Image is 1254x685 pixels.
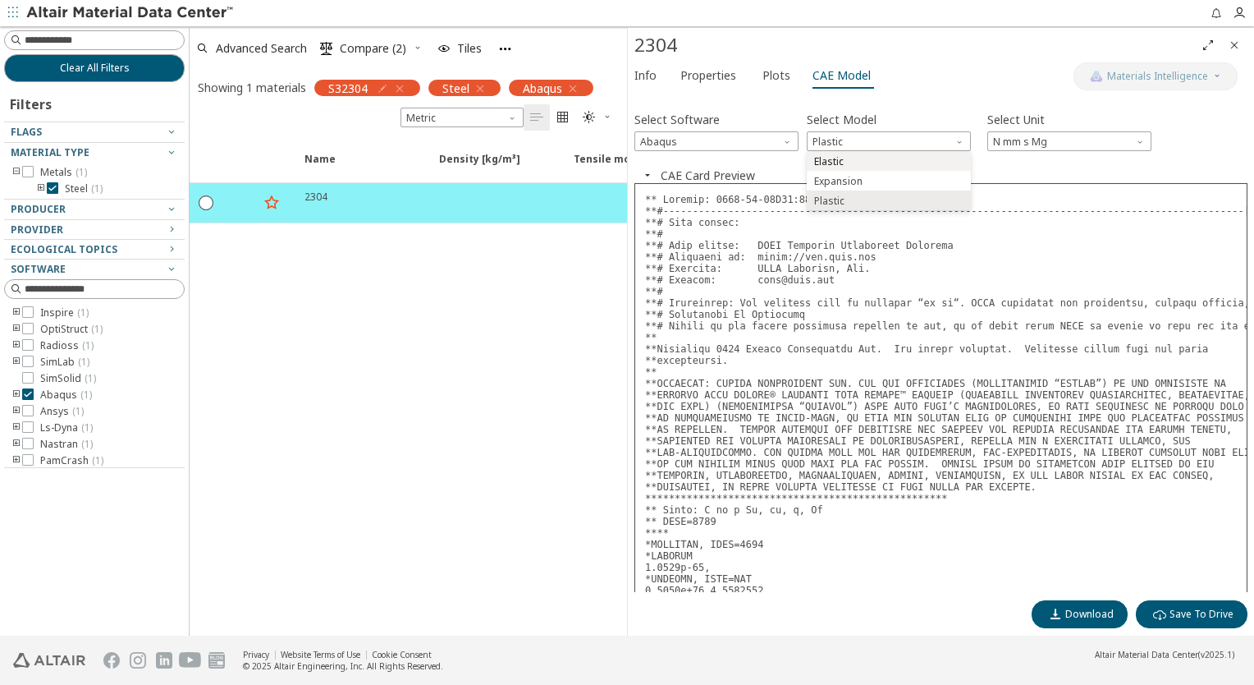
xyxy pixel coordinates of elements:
span: Save To Drive [1169,608,1233,621]
span: Properties [680,62,736,89]
span: Density [kg/m³] [429,152,564,182]
button: Ecological Topics [4,240,185,260]
span: Plastic [814,195,844,208]
button: Table View [524,104,550,131]
span: Materials Intelligence [1107,70,1208,83]
span: PamCrash [40,454,103,467]
span: ( 1 ) [72,404,84,418]
button: Software [4,260,185,279]
span: ( 1 ) [77,306,89,320]
i: toogle group [35,182,47,195]
span: ( 1 ) [78,355,89,369]
span: Metric [400,108,524,127]
span: ( 1 ) [85,371,96,385]
span: Software [11,262,66,276]
div: © 2025 Altair Engineering, Inc. All Rights Reserved. [243,660,443,672]
span: Info [634,62,657,89]
i: toogle group [11,339,22,352]
button: Full Screen [1195,32,1221,58]
i: toogle group [11,323,22,336]
button: Close [1221,32,1247,58]
i:  [1153,608,1166,621]
img: Altair Material Data Center [26,5,236,21]
span: OptiStruct [40,323,103,336]
div: Unit [987,131,1151,151]
i: toogle group [11,356,22,369]
span: Nastran [40,438,93,451]
span: S32304 [328,80,368,95]
div: Software [634,131,799,151]
span: Elastic [814,155,844,168]
span: Tensile modulus [MPa] [574,152,691,182]
span: CAE Model [812,62,871,89]
span: ( 1 ) [82,338,94,352]
span: Flags [11,125,42,139]
span: ( 1 ) [76,165,87,179]
i: toogle group [11,405,22,418]
div: 2304 [634,32,1195,58]
span: ( 1 ) [81,421,93,434]
button: AI CopilotMaterials Intelligence [1073,62,1238,90]
span: ( 1 ) [81,437,93,451]
button: Download [1032,600,1128,628]
div: Model [807,151,971,210]
div: Model [807,131,971,151]
label: Select Model [807,108,876,131]
label: Select Unit [987,108,1045,131]
span: Producer [11,202,66,216]
span: Tiles [457,43,482,54]
span: Density [kg/m³] [439,152,520,182]
span: SimLab [40,356,89,369]
img: AI Copilot [1090,70,1103,83]
div: 2304 [304,190,327,204]
a: Website Terms of Use [281,649,360,660]
i: toogle group [11,454,22,467]
button: Close [634,168,661,183]
button: Favorite [259,190,285,216]
span: Clear All Filters [60,62,130,75]
i: toogle group [11,306,22,320]
span: Abaqus [634,131,799,151]
i:  [583,111,596,124]
span: Name [304,152,336,182]
i:  [530,111,543,124]
span: Ecological Topics [11,242,117,256]
span: Steel [442,80,469,95]
div: Showing 1 materials [198,80,306,95]
span: ( 1 ) [80,388,92,402]
i: toogle group [11,438,22,451]
i: toogle group [11,388,22,402]
i: toogle group [11,421,22,434]
button: Material Type [4,143,185,163]
a: Privacy [243,649,269,660]
span: ( 1 ) [92,453,103,467]
span: ( 1 ) [91,322,103,336]
span: Provider [11,223,63,237]
span: Plastic [807,131,971,151]
span: Download [1065,608,1114,621]
button: Producer [4,200,185,219]
button: Theme [576,104,619,131]
button: Save To Drive [1136,600,1247,628]
span: Abaqus [40,388,92,402]
span: Radioss [40,339,94,352]
span: Favorite [259,152,295,182]
span: Metals [40,166,87,179]
span: Expansion [814,175,863,188]
span: SimSolid [40,372,96,385]
button: CAE Card Preview [661,168,755,183]
label: Select Software [634,108,720,131]
span: Name [295,152,429,182]
button: Provider [4,220,185,240]
span: Advanced Search [216,43,307,54]
pre: ** Loremip: 0668-54-08D31:88:59.506 **#----------------------------------------------------------... [634,183,1247,630]
span: Expand [222,152,259,182]
span: ( 1 ) [91,182,103,195]
span: Inspire [40,306,89,320]
button: Clear All Filters [4,54,185,82]
span: Ansys [40,405,84,418]
span: Steel [65,182,103,195]
button: Flags [4,122,185,142]
span: Ls-Dyna [40,421,93,434]
div: (v2025.1) [1095,649,1234,660]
